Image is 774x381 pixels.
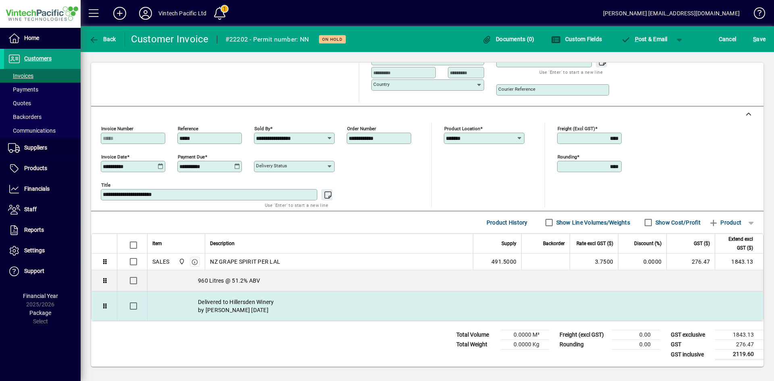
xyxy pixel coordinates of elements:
[265,200,328,210] mat-hint: Use 'Enter' to start a new line
[501,239,516,248] span: Supply
[751,32,768,46] button: Save
[603,7,740,20] div: [PERSON_NAME] [EMAIL_ADDRESS][DOMAIN_NAME]
[23,293,58,299] span: Financial Year
[101,126,133,131] mat-label: Invoice number
[4,124,81,137] a: Communications
[715,330,764,340] td: 1843.13
[575,258,613,266] div: 3.7500
[753,36,756,42] span: S
[715,350,764,360] td: 2119.60
[4,110,81,124] a: Backorders
[487,216,528,229] span: Product History
[101,182,110,188] mat-label: Title
[654,219,701,227] label: Show Cost/Profit
[148,291,763,321] div: Delivered to Hillersden Winery by [PERSON_NAME] [DATE]
[549,32,604,46] button: Custom Fields
[452,330,501,340] td: Total Volume
[480,32,537,46] button: Documents (0)
[576,239,613,248] span: Rate excl GST ($)
[24,227,44,233] span: Reports
[667,330,715,340] td: GST exclusive
[4,220,81,240] a: Reports
[556,330,612,340] td: Freight (excl GST)
[720,235,753,252] span: Extend excl GST ($)
[148,270,763,291] div: 960 Litres @ 51.2% ABV
[29,310,51,316] span: Package
[210,239,235,248] span: Description
[24,247,45,254] span: Settings
[717,32,739,46] button: Cancel
[89,36,116,42] span: Back
[558,154,577,160] mat-label: Rounding
[452,340,501,350] td: Total Weight
[715,254,763,270] td: 1843.13
[8,114,42,120] span: Backorders
[719,33,737,46] span: Cancel
[4,261,81,281] a: Support
[24,268,44,274] span: Support
[612,330,660,340] td: 0.00
[551,36,602,42] span: Custom Fields
[347,126,376,131] mat-label: Order number
[498,86,535,92] mat-label: Courier Reference
[666,254,715,270] td: 276.47
[667,350,715,360] td: GST inclusive
[8,127,56,134] span: Communications
[24,55,52,62] span: Customers
[617,32,672,46] button: Post & Email
[4,83,81,96] a: Payments
[322,37,343,42] span: On hold
[635,36,639,42] span: P
[715,340,764,350] td: 276.47
[152,258,169,266] div: SALES
[158,7,206,20] div: Vintech Pacific Ltd
[667,340,715,350] td: GST
[8,86,38,93] span: Payments
[24,144,47,151] span: Suppliers
[753,33,766,46] span: ave
[107,6,133,21] button: Add
[539,67,603,77] mat-hint: Use 'Enter' to start a new line
[24,185,50,192] span: Financials
[558,126,595,131] mat-label: Freight (excl GST)
[24,206,37,212] span: Staff
[24,165,47,171] span: Products
[4,96,81,110] a: Quotes
[4,28,81,48] a: Home
[87,32,118,46] button: Back
[555,219,630,227] label: Show Line Volumes/Weights
[694,239,710,248] span: GST ($)
[483,215,531,230] button: Product History
[373,81,389,87] mat-label: Country
[4,200,81,220] a: Staff
[178,126,198,131] mat-label: Reference
[556,340,612,350] td: Rounding
[491,258,516,266] span: 491.5000
[8,73,33,79] span: Invoices
[4,241,81,261] a: Settings
[705,215,745,230] button: Product
[709,216,741,229] span: Product
[81,32,125,46] app-page-header-button: Back
[444,126,480,131] mat-label: Product location
[612,340,660,350] td: 0.00
[4,158,81,179] a: Products
[210,258,280,266] span: NZ GRAPE SPIRIT PER LAL
[133,6,158,21] button: Profile
[748,2,764,28] a: Knowledge Base
[4,179,81,199] a: Financials
[618,254,666,270] td: 0.0000
[8,100,31,106] span: Quotes
[543,239,565,248] span: Backorder
[482,36,535,42] span: Documents (0)
[178,154,205,160] mat-label: Payment due
[131,33,209,46] div: Customer Invoice
[501,340,549,350] td: 0.0000 Kg
[4,138,81,158] a: Suppliers
[101,154,127,160] mat-label: Invoice date
[177,257,186,266] span: Central
[4,69,81,83] a: Invoices
[634,239,662,248] span: Discount (%)
[225,33,309,46] div: #22202 - Permit number: NN
[152,239,162,248] span: Item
